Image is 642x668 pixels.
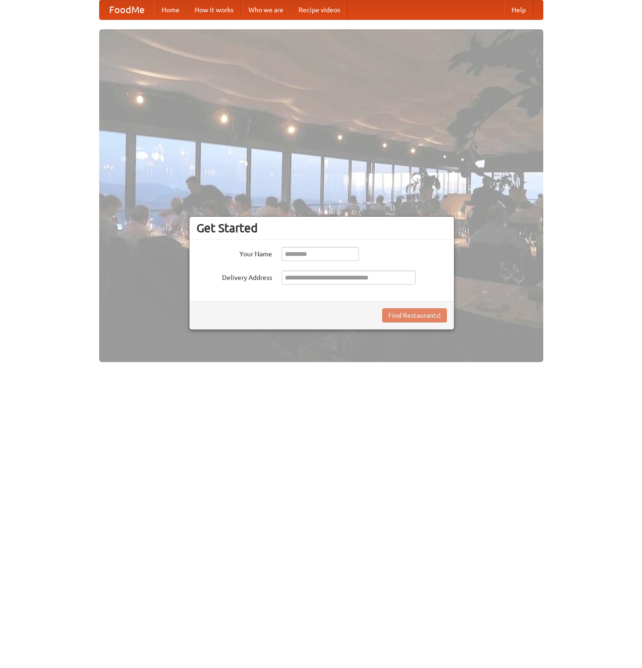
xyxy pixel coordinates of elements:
[197,247,272,259] label: Your Name
[197,221,447,235] h3: Get Started
[504,0,533,19] a: Help
[100,0,154,19] a: FoodMe
[382,308,447,322] button: Find Restaurants!
[241,0,291,19] a: Who we are
[187,0,241,19] a: How it works
[154,0,187,19] a: Home
[291,0,348,19] a: Recipe videos
[197,271,272,282] label: Delivery Address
